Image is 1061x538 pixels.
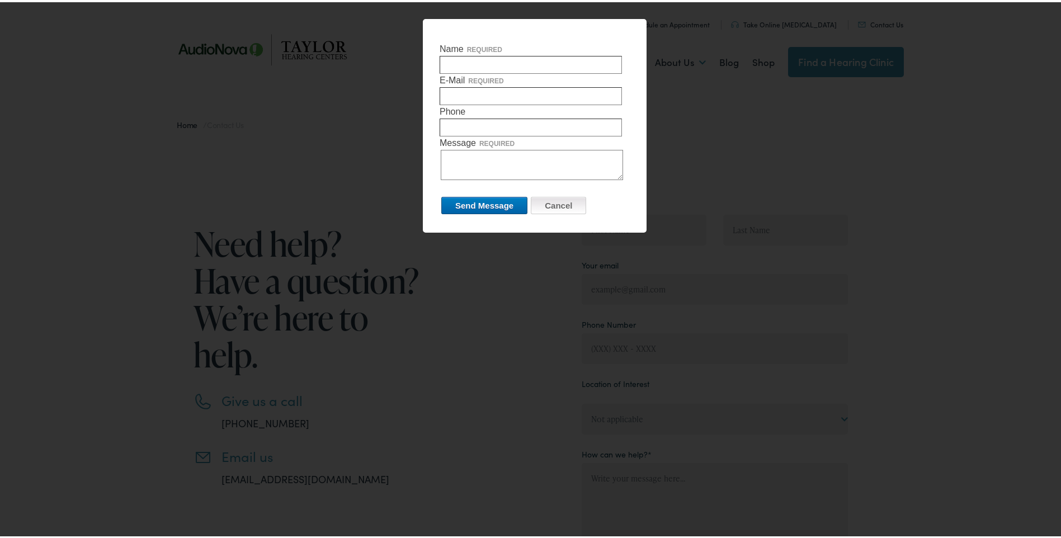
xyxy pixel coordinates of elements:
span: required [467,44,502,51]
span: required [468,75,503,83]
label: Phone [440,103,630,134]
label: E-Mail [440,72,630,103]
input: Cancel [531,195,586,212]
input: Namerequired [440,54,622,72]
span: required [479,138,515,145]
label: Name [440,40,630,72]
textarea: Messagerequired [441,148,623,178]
input: Send Message [441,195,527,212]
input: E-Mailrequired [440,85,622,103]
label: Message [440,134,630,178]
input: Phone [440,116,622,134]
